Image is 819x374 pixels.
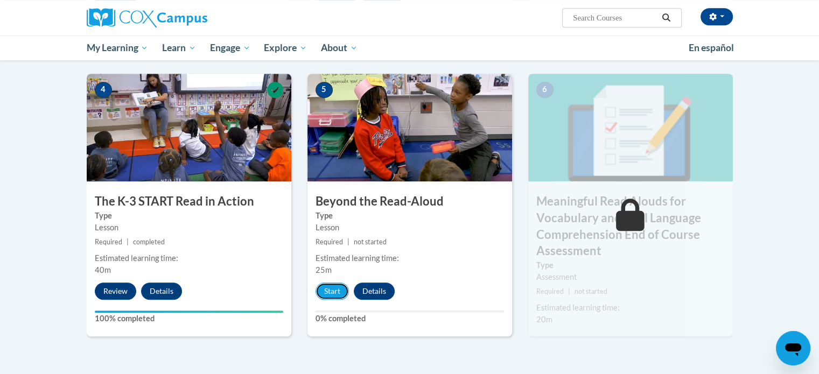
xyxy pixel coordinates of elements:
span: 5 [316,82,333,98]
span: Engage [210,41,250,54]
label: 0% completed [316,313,504,324]
span: Required [536,287,564,295]
label: Type [316,210,504,222]
span: 40m [95,265,111,274]
span: About [321,41,358,54]
div: Lesson [95,222,283,234]
a: Engage [203,36,257,60]
a: Explore [257,36,314,60]
span: 25m [316,265,332,274]
label: 100% completed [95,313,283,324]
span: not started [575,287,607,295]
span: 20m [536,315,552,324]
span: not started [354,238,387,246]
span: | [127,238,129,246]
span: | [347,238,349,246]
div: Main menu [71,36,749,60]
h3: Beyond the Read-Aloud [307,193,512,210]
img: Course Image [528,74,733,181]
label: Type [95,210,283,222]
span: | [568,287,570,295]
a: Cox Campus [87,8,291,27]
span: En español [689,42,734,53]
div: Your progress [95,311,283,313]
span: 4 [95,82,112,98]
div: Estimated learning time: [316,252,504,264]
iframe: Button to launch messaging window [776,331,810,365]
h3: The K-3 START Read in Action [87,193,291,210]
input: Search Courses [572,11,658,24]
button: Details [141,283,182,300]
a: My Learning [80,36,156,60]
button: Search [658,11,674,24]
img: Cox Campus [87,8,207,27]
img: Course Image [307,74,512,181]
a: About [314,36,365,60]
button: Account Settings [701,8,733,25]
button: Start [316,283,349,300]
div: Lesson [316,222,504,234]
div: Estimated learning time: [536,302,725,314]
div: Estimated learning time: [95,252,283,264]
span: 6 [536,82,554,98]
img: Course Image [87,74,291,181]
span: Explore [264,41,307,54]
a: Learn [155,36,203,60]
div: Assessment [536,271,725,283]
button: Details [354,283,395,300]
a: En español [682,37,741,59]
button: Review [95,283,136,300]
span: My Learning [86,41,148,54]
h3: Meaningful Read Alouds for Vocabulary and Oral Language Comprehension End of Course Assessment [528,193,733,259]
span: Required [316,238,343,246]
span: completed [133,238,165,246]
span: Required [95,238,122,246]
span: Learn [162,41,196,54]
label: Type [536,259,725,271]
